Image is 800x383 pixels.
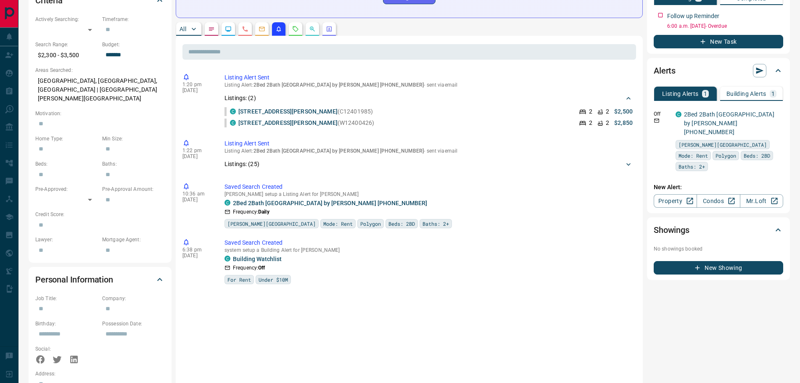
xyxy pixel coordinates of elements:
[654,223,689,237] h2: Showings
[224,82,633,88] p: Listing Alert : - sent via email
[726,91,766,97] p: Building Alerts
[102,295,165,302] p: Company:
[35,273,113,286] h2: Personal Information
[102,135,165,143] p: Min Size:
[360,219,381,228] span: Polygon
[292,26,299,32] svg: Requests
[309,26,316,32] svg: Opportunities
[679,162,705,171] span: Baths: 2+
[654,183,783,192] p: New Alert:
[180,26,186,32] p: All
[224,160,259,169] p: Listings: ( 25 )
[225,26,232,32] svg: Lead Browsing Activity
[589,119,592,127] p: 2
[667,22,783,30] p: 6:00 a.m. [DATE] - Overdue
[258,265,265,271] strong: Off
[230,120,236,126] div: condos.ca
[676,111,681,117] div: condos.ca
[233,264,265,272] p: Frequency:
[716,151,736,160] span: Polygon
[224,148,633,154] p: Listing Alert : - sent via email
[654,61,783,81] div: Alerts
[35,135,98,143] p: Home Type:
[238,107,373,116] p: (C12401985)
[227,219,316,228] span: [PERSON_NAME][GEOGRAPHIC_DATA]
[224,256,230,261] div: condos.ca
[388,219,415,228] span: Beds: 2BD
[697,194,740,208] a: Condos
[662,91,699,97] p: Listing Alerts
[233,200,427,206] a: 2Bed 2Bath [GEOGRAPHIC_DATA] by [PERSON_NAME] [PHONE_NUMBER]
[606,119,609,127] p: 2
[182,148,212,153] p: 1:22 pm
[35,66,165,74] p: Areas Searched:
[614,119,633,127] p: $2,850
[182,247,212,253] p: 6:38 pm
[233,256,282,262] a: Building Watchlist
[259,26,265,32] svg: Emails
[102,185,165,193] p: Pre-Approval Amount:
[35,370,165,378] p: Address:
[654,110,671,118] p: Off
[182,153,212,159] p: [DATE]
[35,345,98,353] p: Social:
[224,247,633,253] p: system setup a Building Alert for [PERSON_NAME]
[654,194,697,208] a: Property
[679,151,708,160] span: Mode: Rent
[102,160,165,168] p: Baths:
[182,87,212,93] p: [DATE]
[102,16,165,23] p: Timeframe:
[35,236,98,243] p: Lawyer:
[35,16,98,23] p: Actively Searching:
[654,261,783,275] button: New Showing
[224,182,633,191] p: Saved Search Created
[224,94,256,103] p: Listings: ( 2 )
[771,91,775,97] p: 1
[224,200,230,206] div: condos.ca
[35,110,165,117] p: Motivation:
[238,108,338,115] a: [STREET_ADDRESS][PERSON_NAME]
[275,26,282,32] svg: Listing Alerts
[224,191,633,197] p: [PERSON_NAME] setup a Listing Alert for [PERSON_NAME]
[224,90,633,106] div: Listings: (2)
[227,275,251,284] span: For Rent
[230,108,236,114] div: condos.ca
[422,219,449,228] span: Baths: 2+
[233,208,269,216] p: Frequency:
[102,236,165,243] p: Mortgage Agent:
[740,194,783,208] a: Mr.Loft
[224,139,633,148] p: Listing Alert Sent
[224,73,633,82] p: Listing Alert Sent
[224,238,633,247] p: Saved Search Created
[704,91,707,97] p: 1
[744,151,770,160] span: Beds: 2BD
[35,211,165,218] p: Credit Score:
[238,119,374,127] p: (W12400426)
[35,160,98,168] p: Beds:
[258,209,269,215] strong: Daily
[606,107,609,116] p: 2
[242,26,248,32] svg: Calls
[654,245,783,253] p: No showings booked
[667,12,719,21] p: Follow up Reminder
[589,107,592,116] p: 2
[654,64,676,77] h2: Alerts
[614,107,633,116] p: $2,500
[35,269,165,290] div: Personal Information
[35,41,98,48] p: Search Range:
[182,82,212,87] p: 1:20 pm
[654,220,783,240] div: Showings
[326,26,333,32] svg: Agent Actions
[253,148,424,154] span: 2Bed 2Bath [GEOGRAPHIC_DATA] by [PERSON_NAME] [PHONE_NUMBER]
[208,26,215,32] svg: Notes
[679,140,767,149] span: [PERSON_NAME][GEOGRAPHIC_DATA]
[654,35,783,48] button: New Task
[684,111,774,135] a: 2Bed 2Bath [GEOGRAPHIC_DATA] by [PERSON_NAME] [PHONE_NUMBER]
[35,74,165,106] p: [GEOGRAPHIC_DATA], [GEOGRAPHIC_DATA], [GEOGRAPHIC_DATA] | [GEOGRAPHIC_DATA][PERSON_NAME][GEOGRAPH...
[182,191,212,197] p: 10:36 am
[102,320,165,328] p: Possession Date:
[182,197,212,203] p: [DATE]
[259,275,288,284] span: Under $10M
[238,119,338,126] a: [STREET_ADDRESS][PERSON_NAME]
[35,185,98,193] p: Pre-Approved:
